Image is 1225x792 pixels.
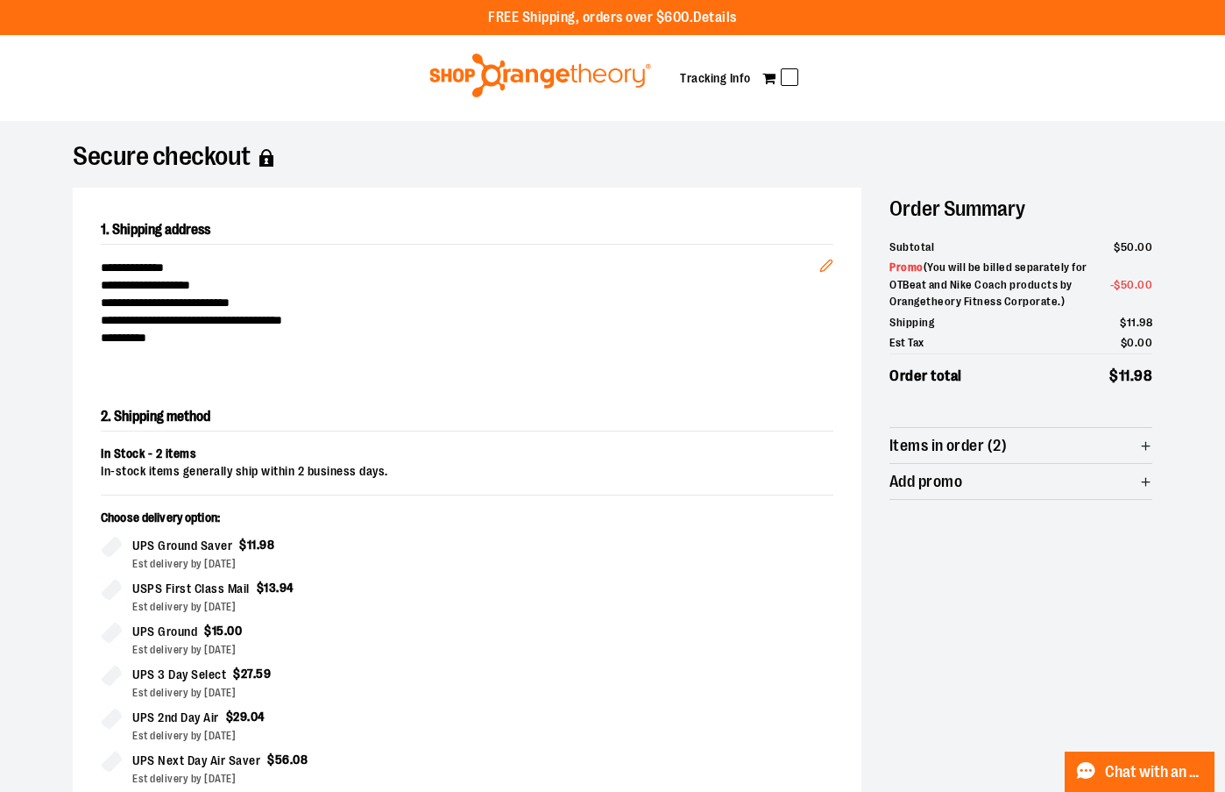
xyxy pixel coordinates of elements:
a: Details [693,10,737,25]
h2: Order Summary [889,188,1152,230]
span: 13 [264,581,276,595]
span: $ [1114,240,1121,253]
span: Subtotal [889,239,934,256]
span: 00 [1137,240,1152,253]
span: . [290,753,294,767]
div: In Stock - 2 items [101,446,833,463]
span: $ [1109,367,1119,384]
span: . [253,667,257,681]
span: 11 [1119,367,1130,384]
span: 11 [247,538,257,552]
span: ( You will be billed separately for OTBeat and Nike Coach products by Orangetheory Fitness Corpor... [889,260,1087,308]
span: UPS 3 Day Select [132,665,226,685]
button: Chat with an Expert [1065,752,1215,792]
p: FREE Shipping, orders over $600. [488,8,737,28]
input: UPS Next Day Air Saver$56.08Est delivery by [DATE] [101,751,122,772]
button: Add promo [889,464,1152,499]
span: 0 [1127,336,1135,349]
span: . [1135,336,1138,349]
span: $ [1120,316,1127,329]
span: Est Tax [889,334,924,352]
img: Shop Orangetheory [427,54,654,97]
div: Est delivery by [DATE] [132,771,453,787]
div: Est delivery by [DATE] [132,728,453,744]
span: . [276,581,280,595]
span: 00 [227,624,242,638]
span: . [1130,367,1135,384]
h2: 2. Shipping method [101,403,833,432]
span: Shipping [889,314,934,332]
h2: 1. Shipping address [101,216,833,245]
span: . [257,538,260,552]
span: 04 [251,710,266,724]
input: UPS Ground$15.00Est delivery by [DATE] [101,622,122,643]
button: Edit [805,231,847,292]
span: UPS 2nd Day Air [132,708,219,728]
span: 50 [1121,240,1135,253]
span: 15 [212,624,224,638]
span: . [1135,278,1138,291]
p: Choose delivery option: [101,510,453,536]
span: 94 [280,581,294,595]
div: Est delivery by [DATE] [132,556,453,572]
span: $ [1114,278,1121,291]
span: 50 [1121,278,1135,291]
h1: Secure checkout [73,149,1152,167]
span: 59 [256,667,271,681]
div: Est delivery by [DATE] [132,599,453,615]
span: 00 [1137,336,1152,349]
span: - [1110,276,1153,294]
a: Tracking Info [680,71,751,85]
span: Chat with an Expert [1105,764,1204,781]
span: USPS First Class Mail [132,579,250,599]
span: 08 [293,753,308,767]
span: $ [1121,336,1128,349]
span: Promo [889,260,924,274]
span: . [247,710,251,724]
span: . [1136,316,1140,329]
span: $ [267,753,275,767]
span: UPS Ground [132,622,197,642]
div: Est delivery by [DATE] [132,642,453,658]
div: In-stock items generally ship within 2 business days. [101,463,833,481]
span: UPS Next Day Air Saver [132,751,260,771]
span: $ [233,667,241,681]
span: . [224,624,228,638]
span: $ [239,538,247,552]
div: Est delivery by [DATE] [132,685,453,701]
span: $ [226,710,234,724]
span: Order total [889,365,962,388]
span: UPS Ground Saver [132,536,232,556]
span: Add promo [889,474,962,490]
span: $ [204,624,212,638]
span: 27 [241,667,253,681]
span: 11 [1127,316,1136,329]
span: Items in order (2) [889,438,1007,454]
input: USPS First Class Mail$13.94Est delivery by [DATE] [101,579,122,600]
input: UPS 3 Day Select$27.59Est delivery by [DATE] [101,665,122,686]
input: UPS 2nd Day Air$29.04Est delivery by [DATE] [101,708,122,729]
span: 98 [1139,316,1152,329]
span: 00 [1137,278,1152,291]
span: 56 [275,753,290,767]
span: 29 [233,710,247,724]
span: 98 [259,538,274,552]
span: 98 [1134,367,1152,384]
input: UPS Ground Saver$11.98Est delivery by [DATE] [101,536,122,557]
span: $ [257,581,265,595]
button: Items in order (2) [889,428,1152,463]
span: . [1135,240,1138,253]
